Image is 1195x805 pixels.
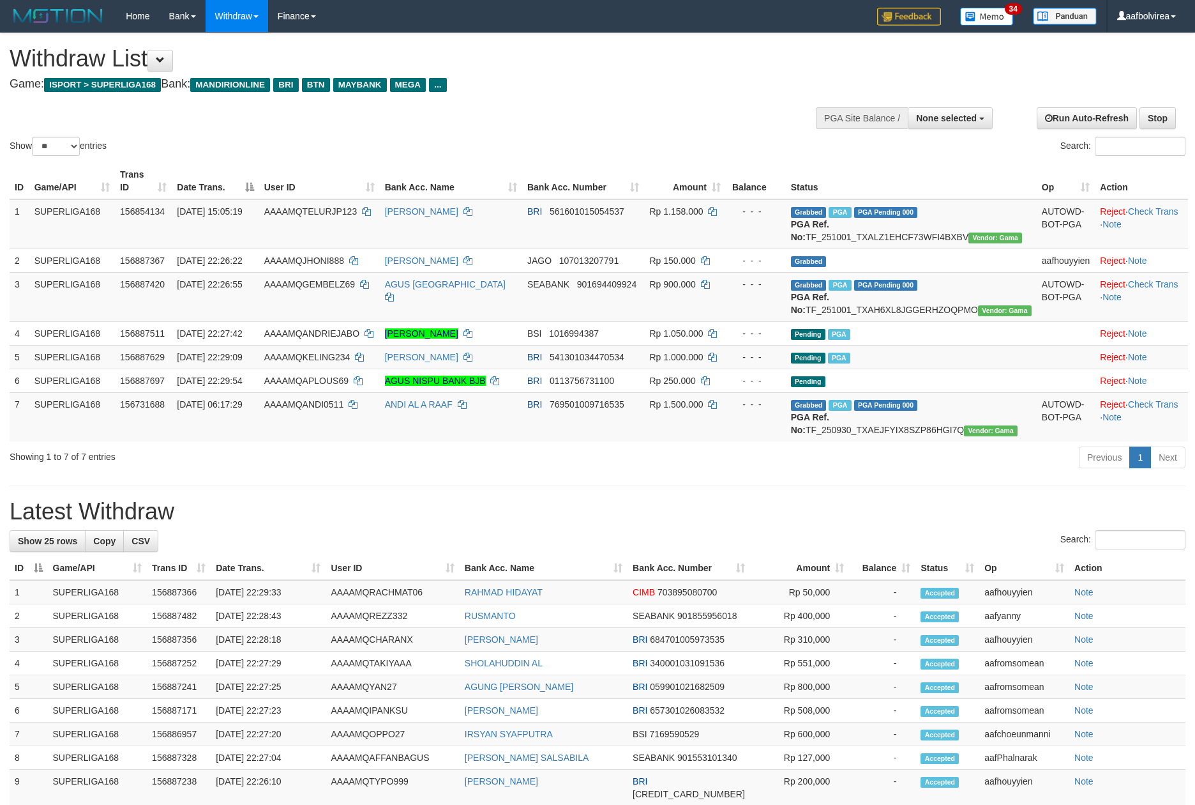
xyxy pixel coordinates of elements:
a: Reject [1100,376,1125,386]
a: IRSYAN SYAFPUTRA [465,729,553,739]
span: PGA Pending [854,400,918,411]
th: User ID: activate to sort column ascending [259,163,380,199]
span: Accepted [921,706,959,717]
span: BTN [302,78,330,92]
td: AAAAMQOPPO27 [326,723,459,746]
a: Note [1074,776,1094,786]
th: Op: activate to sort column ascending [979,556,1069,580]
span: 34 [1005,3,1022,15]
span: Copy 901855956018 to clipboard [677,611,737,621]
a: Copy [85,530,124,552]
td: - [849,723,915,746]
div: - - - [731,278,781,291]
a: Note [1102,292,1122,302]
a: Note [1074,587,1094,597]
td: SUPERLIGA168 [48,628,147,652]
span: AAAAMQAPLOUS69 [264,376,349,386]
span: Accepted [921,682,959,693]
td: Rp 310,000 [750,628,849,652]
a: AGUS NISPU BANK BJB [385,376,486,386]
label: Search: [1060,137,1185,156]
th: Game/API: activate to sort column ascending [29,163,115,199]
td: aafhouyyien [979,580,1069,604]
a: Note [1074,682,1094,692]
a: RUSMANTO [465,611,516,621]
div: - - - [731,254,781,267]
td: SUPERLIGA168 [48,699,147,723]
td: 3 [10,628,48,652]
span: BSI [633,729,647,739]
th: Trans ID: activate to sort column ascending [147,556,211,580]
span: CIMB [633,587,655,597]
a: [PERSON_NAME] [385,328,458,339]
span: ... [429,78,446,92]
span: Marked by aafromsomean [829,280,851,291]
a: Previous [1079,447,1130,468]
span: Rp 250.000 [649,376,695,386]
span: Vendor URL: https://trx31.1velocity.biz [964,425,1018,436]
td: AAAAMQCHARANX [326,628,459,652]
a: AGUNG [PERSON_NAME] [465,682,573,692]
span: Accepted [921,777,959,788]
span: Marked by aafsengchandara [829,207,851,218]
td: Rp 800,000 [750,675,849,699]
span: AAAAMQJHONI888 [264,256,344,266]
span: Accepted [921,611,959,622]
th: Bank Acc. Name: activate to sort column ascending [380,163,522,199]
span: Grabbed [791,400,827,411]
span: BRI [633,705,647,716]
span: BRI [633,658,647,668]
span: AAAAMQGEMBELZ69 [264,279,355,289]
th: User ID: activate to sort column ascending [326,556,459,580]
td: - [849,699,915,723]
td: SUPERLIGA168 [48,675,147,699]
span: Copy 657301026083532 to clipboard [650,705,725,716]
span: Copy [93,536,116,546]
td: · [1095,369,1188,392]
span: BRI [527,352,542,362]
a: AGUS [GEOGRAPHIC_DATA] [385,279,506,289]
td: 156887366 [147,580,211,604]
a: Reject [1100,328,1125,339]
td: SUPERLIGA168 [48,580,147,604]
td: - [849,604,915,628]
span: Copy 675401000773501 to clipboard [633,789,745,799]
span: 156887367 [120,256,165,266]
span: Rp 1.158.000 [649,206,703,217]
a: Check Trans [1128,399,1178,410]
span: AAAAMQKELING234 [264,352,350,362]
span: Show 25 rows [18,536,77,546]
td: TF_251001_TXALZ1EHCF73WFI4BXBV [786,199,1037,249]
input: Search: [1095,530,1185,549]
td: · · [1095,199,1188,249]
td: - [849,580,915,604]
a: [PERSON_NAME] [465,776,538,786]
div: PGA Site Balance / [816,107,908,129]
span: Pending [791,376,825,387]
td: 5 [10,675,48,699]
span: MAYBANK [333,78,387,92]
th: ID: activate to sort column descending [10,556,48,580]
span: PGA Pending [854,207,918,218]
span: 156854134 [120,206,165,217]
td: 156887356 [147,628,211,652]
div: Showing 1 to 7 of 7 entries [10,445,488,463]
td: AAAAMQTAKIYAAA [326,652,459,675]
td: 156887482 [147,604,211,628]
b: PGA Ref. No: [791,292,829,315]
div: - - - [731,351,781,364]
th: ID [10,163,29,199]
span: AAAAMQANDRIEJABO [264,328,359,339]
div: - - - [731,398,781,411]
td: 6 [10,699,48,723]
a: Show 25 rows [10,530,86,552]
a: ANDI AL A RAAF [385,399,453,410]
a: 1 [1129,447,1151,468]
td: 156887328 [147,746,211,770]
td: AUTOWD-BOT-PGA [1037,392,1095,441]
span: [DATE] 22:26:55 [177,279,242,289]
td: SUPERLIGA168 [29,369,115,392]
span: Accepted [921,753,959,764]
label: Search: [1060,530,1185,549]
td: SUPERLIGA168 [48,604,147,628]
